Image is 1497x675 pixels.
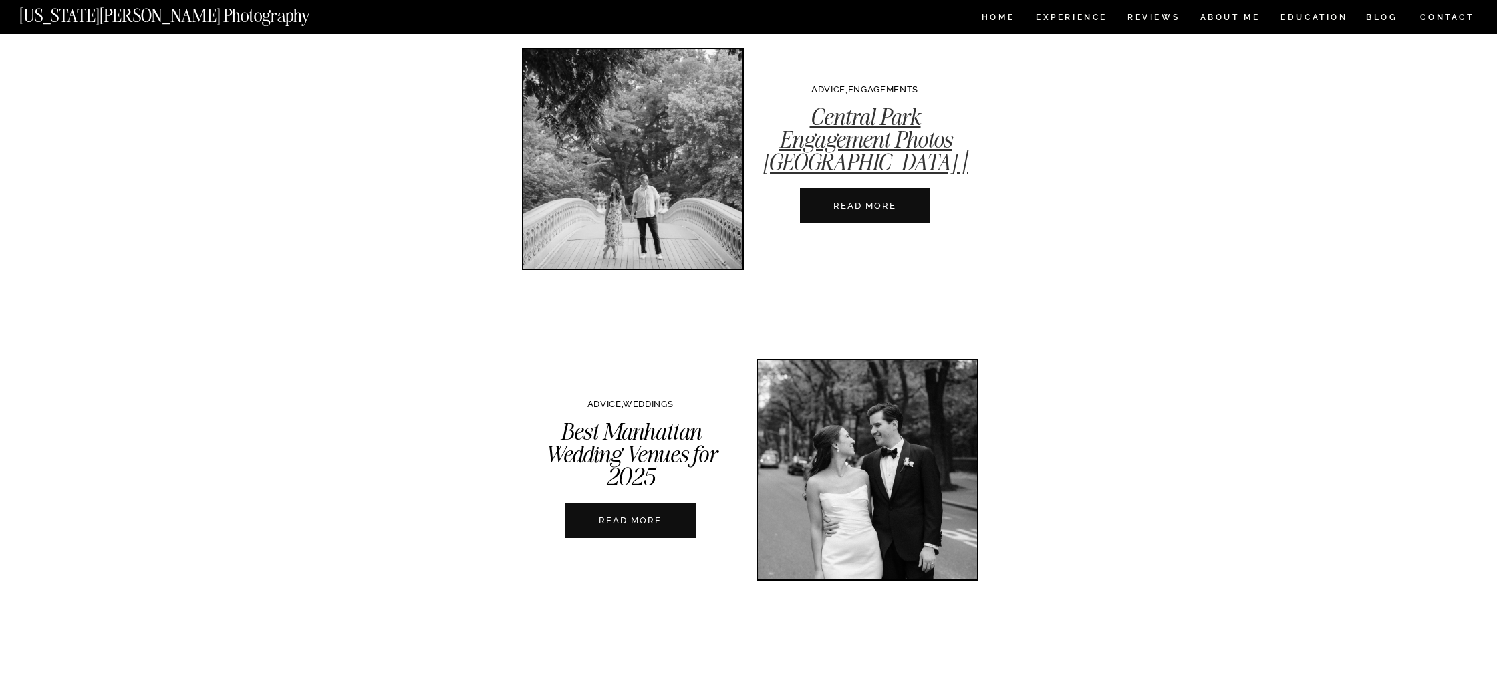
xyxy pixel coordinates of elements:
p: , [738,85,992,94]
a: Best Manhattan Wedding Venues for 2025 [544,417,717,491]
a: ADVICE [587,399,622,409]
a: Best Manhattan Wedding Venues for 2025 [565,503,696,538]
a: Central Park Engagement Photos NYC | A Complete Guide [523,49,742,269]
a: ADVICE [811,84,845,94]
a: Central Park Engagement Photos NYC | A Complete Guide [800,188,930,223]
a: Experience [1036,13,1106,25]
a: [US_STATE][PERSON_NAME] Photography [19,7,355,18]
a: Central Park Engagement Photos [GEOGRAPHIC_DATA] | A Complete Guide [763,102,968,200]
a: ABOUT ME [1200,13,1260,25]
a: EDUCATION [1279,13,1349,25]
a: BLOG [1366,13,1398,25]
a: Best Manhattan Wedding Venues for 2025 [758,360,977,579]
a: REVIEWS [1127,13,1178,25]
a: CONTACT [1419,10,1475,25]
a: READ MORE [791,199,939,212]
a: WEDDINGS [623,399,673,409]
a: HOME [979,13,1017,25]
a: READ MORE [556,514,704,527]
p: , [503,400,757,408]
a: ENGAGEMENTS [848,84,918,94]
